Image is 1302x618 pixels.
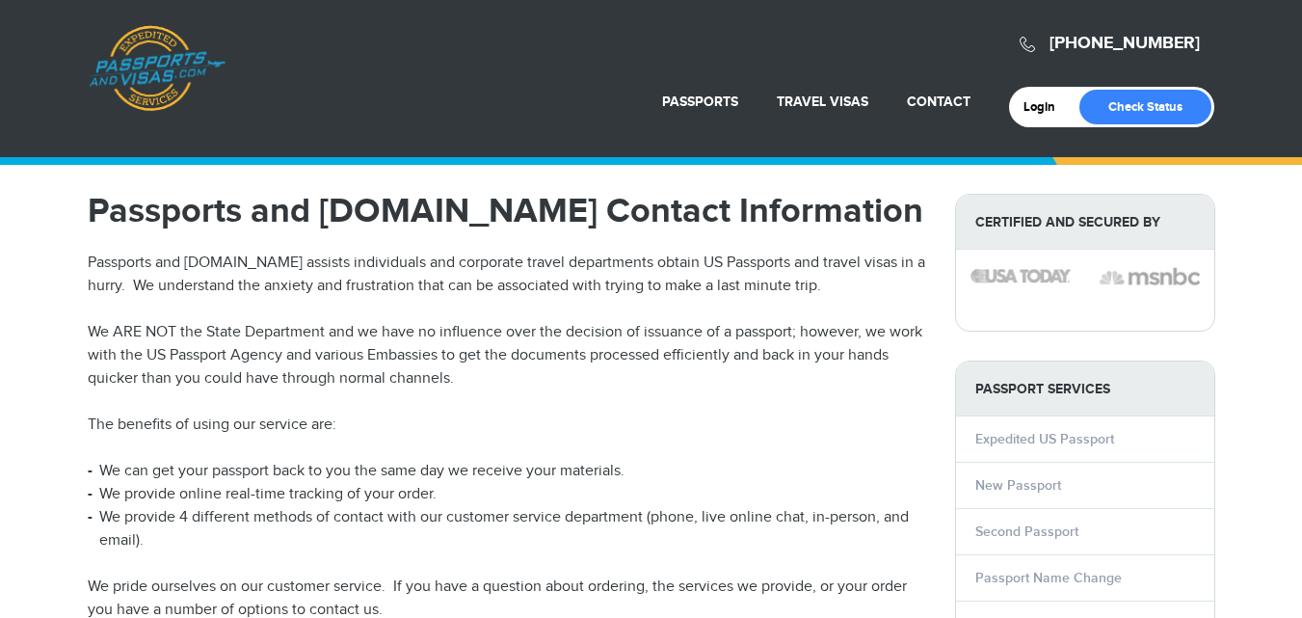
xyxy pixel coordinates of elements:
[88,506,926,552] li: We provide 4 different methods of contact with our customer service department (phone, live onlin...
[1079,90,1211,124] a: Check Status
[907,94,970,110] a: Contact
[88,483,926,506] li: We provide online real-time tracking of your order.
[1050,33,1200,54] a: [PHONE_NUMBER]
[88,460,926,483] li: We can get your passport back to you the same day we receive your materials.
[88,321,926,390] p: We ARE NOT the State Department and we have no influence over the decision of issuance of a passp...
[88,194,926,228] h1: Passports and [DOMAIN_NAME] Contact Information
[956,362,1214,416] strong: PASSPORT SERVICES
[662,94,738,110] a: Passports
[88,252,926,298] p: Passports and [DOMAIN_NAME] assists individuals and corporate travel departments obtain US Passpo...
[777,94,868,110] a: Travel Visas
[970,269,1071,282] img: image description
[975,477,1061,494] a: New Passport
[975,570,1122,586] a: Passport Name Change
[975,524,1078,540] a: Second Passport
[975,431,1114,447] a: Expedited US Passport
[89,25,226,112] a: Passports & [DOMAIN_NAME]
[956,195,1214,250] strong: Certified and Secured by
[1023,99,1069,115] a: Login
[1100,265,1200,288] img: image description
[88,414,926,437] p: The benefits of using our service are:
